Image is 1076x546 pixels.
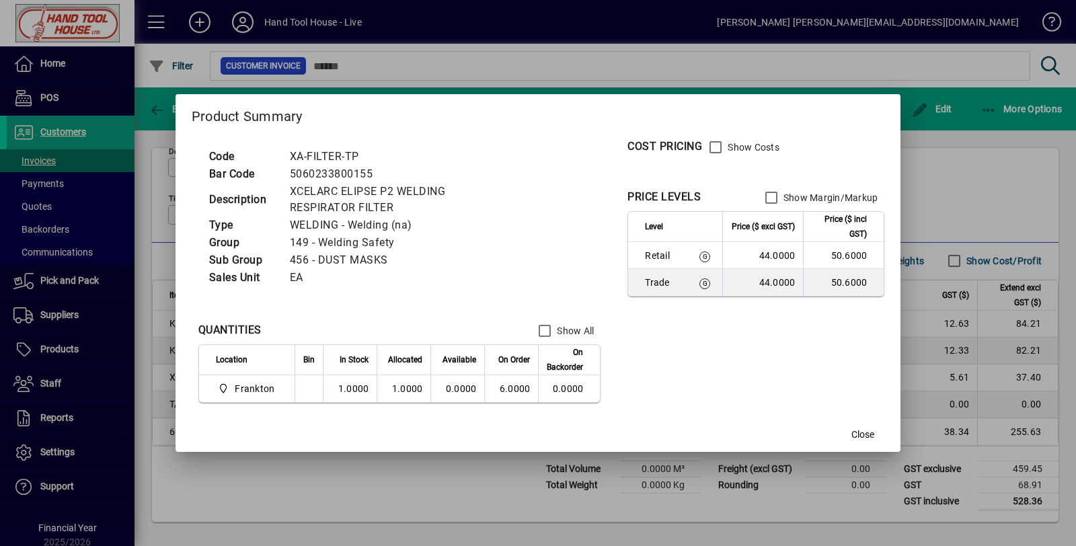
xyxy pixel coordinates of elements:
[645,219,663,234] span: Level
[283,148,528,165] td: XA-FILTER-TP
[283,217,528,234] td: WELDING - Welding (na)
[377,375,430,402] td: 1.0000
[303,352,315,367] span: Bin
[812,212,867,241] span: Price ($ incl GST)
[645,276,681,289] span: Trade
[500,383,531,394] span: 6.0000
[340,352,369,367] span: In Stock
[283,251,528,269] td: 456 - DUST MASKS
[235,382,274,395] span: Frankton
[554,324,594,338] label: Show All
[216,381,280,397] span: Frankton
[202,251,283,269] td: Sub Group
[283,183,528,217] td: XCELARC ELIPSE P2 WELDING RESPIRATOR FILTER
[388,352,422,367] span: Allocated
[627,139,702,155] div: COST PRICING
[547,345,583,375] span: On Backorder
[627,189,701,205] div: PRICE LEVELS
[216,352,247,367] span: Location
[283,165,528,183] td: 5060233800155
[202,269,283,286] td: Sales Unit
[841,422,884,446] button: Close
[803,269,884,296] td: 50.6000
[202,165,283,183] td: Bar Code
[498,352,530,367] span: On Order
[732,219,795,234] span: Price ($ excl GST)
[725,141,779,154] label: Show Costs
[851,428,874,442] span: Close
[202,217,283,234] td: Type
[645,249,681,262] span: Retail
[198,322,262,338] div: QUANTITIES
[430,375,484,402] td: 0.0000
[283,269,528,286] td: EA
[283,234,528,251] td: 149 - Welding Safety
[803,242,884,269] td: 50.6000
[443,352,476,367] span: Available
[202,148,283,165] td: Code
[722,242,803,269] td: 44.0000
[202,183,283,217] td: Description
[722,269,803,296] td: 44.0000
[176,94,901,133] h2: Product Summary
[202,234,283,251] td: Group
[781,191,878,204] label: Show Margin/Markup
[323,375,377,402] td: 1.0000
[538,375,600,402] td: 0.0000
